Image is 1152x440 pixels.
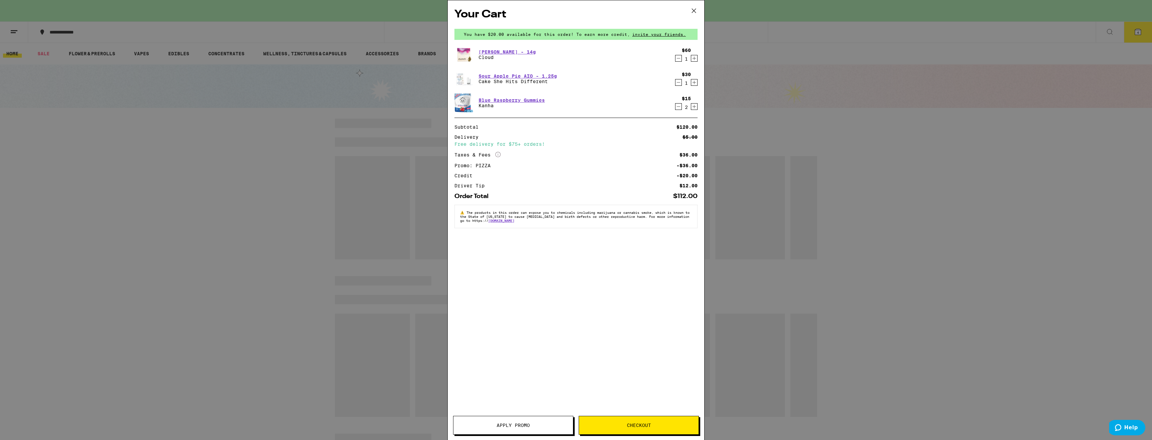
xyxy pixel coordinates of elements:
div: $5.00 [682,135,698,139]
img: Cloud - Runtz - 14g [454,45,473,64]
iframe: Opens a widget where you can find more information [1109,420,1145,437]
p: Cake She Hits Different [479,79,557,84]
div: -$20.00 [676,173,698,178]
div: 1 [682,56,691,62]
span: The products in this order can expose you to chemicals including marijuana or cannabis smoke, whi... [460,210,690,223]
button: Increment [691,103,698,110]
div: You have $20.00 available for this order! To earn more credit,invite your friends. [454,29,698,40]
a: [DOMAIN_NAME] [488,218,514,223]
img: Kanha - Blue Raspberry Gummies [454,93,473,113]
div: $60 [682,48,691,53]
div: 2 [682,105,691,110]
a: Sour Apple Pie AIO - 1.25g [479,73,557,79]
div: Order Total [454,193,493,199]
p: Cloud [479,55,536,60]
span: Checkout [627,423,651,428]
span: Apply Promo [497,423,530,428]
div: Subtotal [454,125,483,129]
span: ⚠️ [460,210,466,214]
button: Apply Promo [453,416,573,435]
button: Increment [691,79,698,86]
div: $30 [682,72,691,77]
div: $112.00 [673,193,698,199]
div: Free delivery for $75+ orders! [454,142,698,146]
a: Blue Raspberry Gummies [479,98,545,103]
button: Increment [691,55,698,62]
button: Decrement [675,79,682,86]
div: Credit [454,173,477,178]
div: Delivery [454,135,483,139]
button: Decrement [675,55,682,62]
img: Cake She Hits Different - Sour Apple Pie AIO - 1.25g [454,69,473,88]
div: Promo: PIZZA [454,163,495,168]
div: $120.00 [676,125,698,129]
div: $12.00 [679,183,698,188]
button: Decrement [675,103,682,110]
span: invite your friends. [630,32,688,37]
h2: Your Cart [454,7,698,22]
div: Driver Tip [454,183,489,188]
div: -$36.00 [676,163,698,168]
a: [PERSON_NAME] - 14g [479,49,536,55]
div: $36.00 [679,152,698,157]
p: Kanha [479,103,545,108]
div: 1 [682,80,691,86]
div: $15 [682,96,691,101]
div: Taxes & Fees [454,152,501,158]
button: Checkout [579,416,699,435]
span: You have $20.00 available for this order! To earn more credit, [464,32,630,37]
